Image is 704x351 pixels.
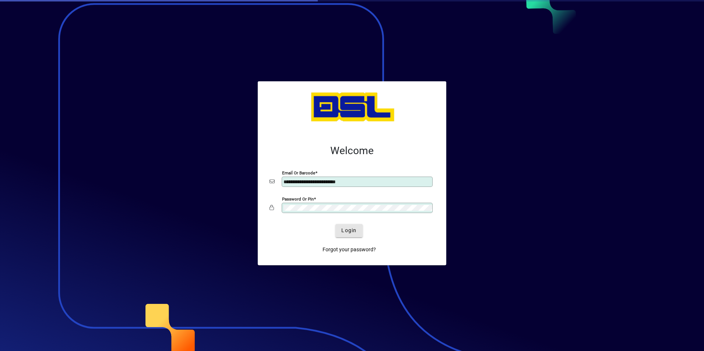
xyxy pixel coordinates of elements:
[270,145,434,157] h2: Welcome
[341,227,356,234] span: Login
[282,196,314,201] mat-label: Password or Pin
[323,246,376,253] span: Forgot your password?
[335,224,362,237] button: Login
[320,243,379,256] a: Forgot your password?
[282,170,315,175] mat-label: Email or Barcode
